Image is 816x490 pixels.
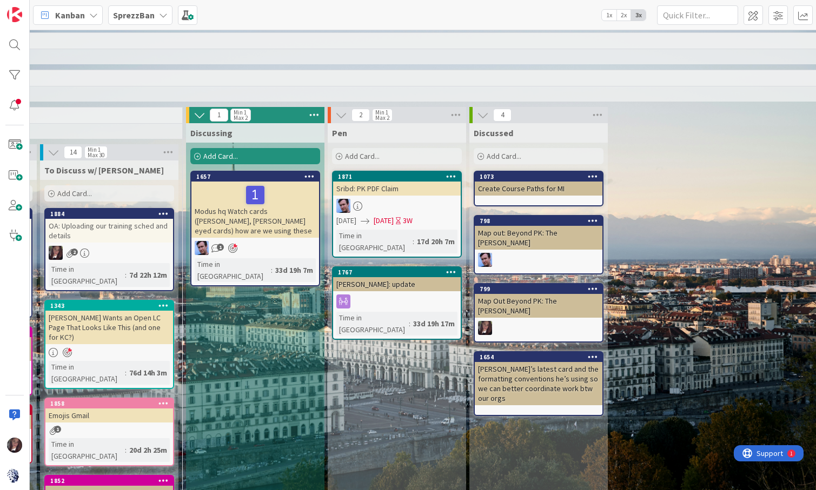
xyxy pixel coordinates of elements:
[71,249,78,256] span: 2
[336,230,413,253] div: Time in [GEOGRAPHIC_DATA]
[127,367,170,379] div: 76d 14h 3m
[351,109,370,122] span: 2
[191,172,319,182] div: 1657
[487,151,521,161] span: Add Card...
[56,4,59,13] div: 1
[127,269,170,281] div: 7d 22h 12m
[203,151,238,161] span: Add Card...
[333,172,461,196] div: 1871Sribd: PK PDF Claim
[57,189,92,198] span: Add Card...
[88,147,101,152] div: Min 1
[45,399,173,422] div: 1858Emojis Gmail
[475,352,602,362] div: 1654
[44,208,174,291] a: 1884OA: Uploading our training sched and detailsTDTime in [GEOGRAPHIC_DATA]:7d 22h 12m
[474,351,603,416] a: 1654[PERSON_NAME]’s latest card and the formatting conventions he’s using so we can better coordi...
[480,217,602,225] div: 798
[195,241,209,255] img: JB
[191,182,319,238] div: Modus hq Watch cards ([PERSON_NAME], [PERSON_NAME] eyed cards) how are we using these
[332,266,462,340] a: 1767[PERSON_NAME]: updateTime in [GEOGRAPHIC_DATA]:33d 19h 17m
[475,284,602,294] div: 799
[475,172,602,196] div: 1073Create Course Paths for MI
[50,477,173,485] div: 1852
[54,426,61,433] span: 1
[602,10,616,21] span: 1x
[475,321,602,335] div: TD
[190,127,233,138] span: Discussing
[409,318,410,330] span: :
[478,253,492,267] img: JB
[44,165,164,176] span: To Discuss w/ Jim
[49,263,125,287] div: Time in [GEOGRAPHIC_DATA]
[234,115,248,120] div: Max 2
[45,219,173,243] div: OA: Uploading our training sched and details
[45,408,173,422] div: Emojis Gmail
[55,9,85,22] span: Kanban
[45,209,173,243] div: 1884OA: Uploading our training sched and details
[480,353,602,361] div: 1654
[475,216,602,226] div: 798
[45,399,173,408] div: 1858
[23,2,49,15] span: Support
[474,215,603,274] a: 798Map out: Beyond PK: The [PERSON_NAME]JB
[657,5,738,25] input: Quick Filter...
[336,199,350,213] img: JB
[50,400,173,407] div: 1858
[210,109,228,122] span: 1
[332,127,347,138] span: Pen
[475,253,602,267] div: JB
[414,236,457,247] div: 17d 20h 7m
[49,361,125,385] div: Time in [GEOGRAPHIC_DATA]
[475,216,602,250] div: 798Map out: Beyond PK: The [PERSON_NAME]
[493,109,512,122] span: 4
[196,173,319,180] div: 1657
[480,285,602,293] div: 799
[474,127,513,138] span: Discussed
[475,362,602,405] div: [PERSON_NAME]’s latest card and the formatting conventions he’s using so we can better coordinate...
[333,267,461,277] div: 1767
[45,311,173,344] div: [PERSON_NAME] Wants an Open LC Page That Looks Like This (and one for KC?)
[191,241,319,255] div: JB
[478,321,492,335] img: TD
[413,236,414,247] span: :
[345,151,380,161] span: Add Card...
[45,209,173,219] div: 1884
[217,244,224,251] span: 1
[338,269,461,276] div: 1767
[125,444,127,456] span: :
[333,199,461,213] div: JB
[125,367,127,379] span: :
[44,398,174,466] a: 1858Emojis GmailTime in [GEOGRAPHIC_DATA]:20d 2h 25m
[7,468,22,483] img: avatar
[336,215,356,226] span: [DATE]
[7,438,22,453] img: TD
[631,10,646,21] span: 3x
[190,171,320,286] a: 1657Modus hq Watch cards ([PERSON_NAME], [PERSON_NAME] eyed cards) how are we using theseJBTime i...
[45,476,173,486] div: 1852
[113,10,155,21] b: SprezzBan
[50,302,173,310] div: 1343
[49,246,63,260] img: TD
[475,172,602,182] div: 1073
[474,171,603,206] a: 1073Create Course Paths for MI
[195,258,271,282] div: Time in [GEOGRAPHIC_DATA]
[333,172,461,182] div: 1871
[475,284,602,318] div: 799Map Out Beyond PK: The [PERSON_NAME]
[271,264,273,276] span: :
[374,215,394,226] span: [DATE]
[333,267,461,291] div: 1767[PERSON_NAME]: update
[191,172,319,238] div: 1657Modus hq Watch cards ([PERSON_NAME], [PERSON_NAME] eyed cards) how are we using these
[475,182,602,196] div: Create Course Paths for MI
[475,352,602,405] div: 1654[PERSON_NAME]’s latest card and the formatting conventions he’s using so we can better coordi...
[88,152,104,158] div: Max 30
[474,283,603,343] a: 799Map Out Beyond PK: The [PERSON_NAME]TD
[45,246,173,260] div: TD
[336,312,409,335] div: Time in [GEOGRAPHIC_DATA]
[475,226,602,250] div: Map out: Beyond PK: The [PERSON_NAME]
[332,171,462,258] a: 1871Sribd: PK PDF ClaimJB[DATE][DATE]3WTime in [GEOGRAPHIC_DATA]:17d 20h 7m
[375,115,389,120] div: Max 2
[273,264,316,276] div: 33d 19h 7m
[410,318,457,330] div: 33d 19h 17m
[49,438,125,462] div: Time in [GEOGRAPHIC_DATA]
[45,301,173,344] div: 1343[PERSON_NAME] Wants an Open LC Page That Looks Like This (and one for KC?)
[475,294,602,318] div: Map Out Beyond PK: The [PERSON_NAME]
